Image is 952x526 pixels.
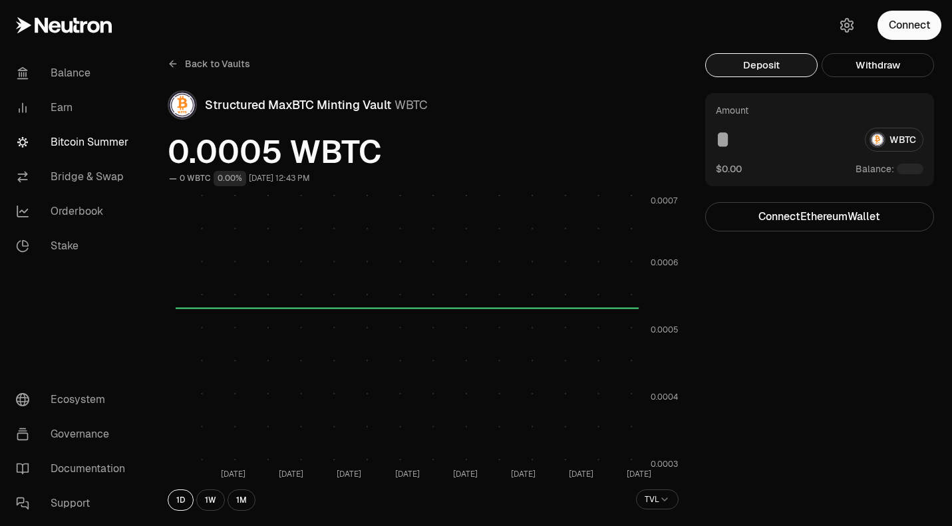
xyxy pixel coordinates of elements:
[168,136,679,168] span: 0.0005 WBTC
[185,57,250,70] span: Back to Vaults
[636,489,679,509] button: TVL
[716,104,748,117] div: Amount
[5,229,144,263] a: Stake
[626,469,651,479] tspan: [DATE]
[510,469,535,479] tspan: [DATE]
[214,171,246,186] div: 0.00%
[5,486,144,521] a: Support
[168,53,250,74] a: Back to Vaults
[651,325,678,335] tspan: 0.0005
[168,489,194,511] button: 1D
[196,489,225,511] button: 1W
[395,469,419,479] tspan: [DATE]
[651,392,678,402] tspan: 0.0004
[568,469,593,479] tspan: [DATE]
[651,460,678,470] tspan: 0.0003
[856,162,894,176] span: Balance:
[705,53,818,77] button: Deposit
[249,171,310,186] div: [DATE] 12:43 PM
[5,382,144,417] a: Ecosystem
[452,469,477,479] tspan: [DATE]
[169,92,196,118] img: WBTC Logo
[5,417,144,452] a: Governance
[5,125,144,160] a: Bitcoin Summer
[5,194,144,229] a: Orderbook
[180,171,211,186] div: 0 WBTC
[5,90,144,125] a: Earn
[5,160,144,194] a: Bridge & Swap
[651,196,678,206] tspan: 0.0007
[822,53,934,77] button: Withdraw
[5,452,144,486] a: Documentation
[5,56,144,90] a: Balance
[877,11,941,40] button: Connect
[221,469,245,479] tspan: [DATE]
[716,162,742,176] button: $0.00
[279,469,303,479] tspan: [DATE]
[337,469,361,479] tspan: [DATE]
[395,97,428,112] span: WBTC
[205,97,391,112] span: Structured MaxBTC Minting Vault
[651,257,678,268] tspan: 0.0006
[705,202,934,231] button: ConnectEthereumWallet
[228,489,255,511] button: 1M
